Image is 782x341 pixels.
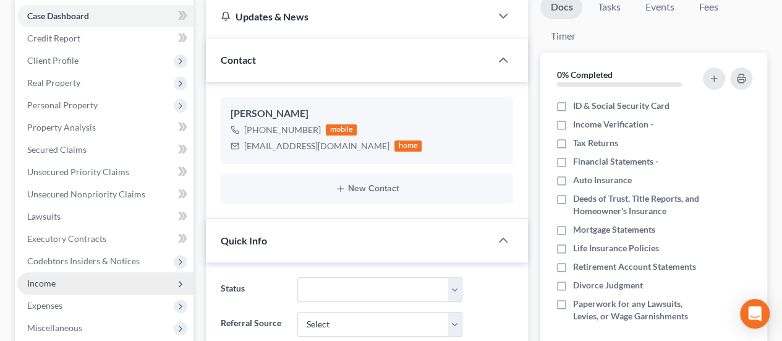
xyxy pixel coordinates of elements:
[572,137,618,149] span: Tax Returns
[27,122,96,132] span: Property Analysis
[572,279,642,291] span: Divorce Judgment
[231,106,503,121] div: [PERSON_NAME]
[17,116,193,139] a: Property Analysis
[394,140,422,152] div: home
[572,242,658,254] span: Life Insurance Policies
[215,277,291,302] label: Status
[572,192,700,217] span: Deeds of Trust, Title Reports, and Homeowner's Insurance
[556,69,612,80] strong: 0% Completed
[740,299,770,329] div: Open Intercom Messenger
[244,140,389,152] div: [EMAIL_ADDRESS][DOMAIN_NAME]
[27,233,106,244] span: Executory Contracts
[17,27,193,50] a: Credit Report
[27,144,87,155] span: Secured Claims
[540,24,585,48] a: Timer
[221,10,476,23] div: Updates & News
[221,54,256,66] span: Contact
[17,183,193,205] a: Unsecured Nonpriority Claims
[572,223,655,236] span: Mortgage Statements
[244,124,321,136] div: [PHONE_NUMBER]
[572,155,658,168] span: Financial Statements -
[17,205,193,228] a: Lawsuits
[27,166,129,177] span: Unsecured Priority Claims
[572,298,700,322] span: Paperwork for any Lawsuits, Levies, or Wage Garnishments
[27,256,140,266] span: Codebtors Insiders & Notices
[27,300,62,311] span: Expenses
[221,235,267,246] span: Quick Info
[27,100,98,110] span: Personal Property
[27,189,145,199] span: Unsecured Nonpriority Claims
[17,228,193,250] a: Executory Contracts
[17,5,193,27] a: Case Dashboard
[27,278,56,288] span: Income
[326,124,357,136] div: mobile
[572,100,669,112] span: ID & Social Security Card
[27,11,89,21] span: Case Dashboard
[572,261,695,273] span: Retirement Account Statements
[572,118,653,131] span: Income Verification -
[27,77,80,88] span: Real Property
[231,184,503,194] button: New Contact
[17,139,193,161] a: Secured Claims
[27,33,80,43] span: Credit Report
[17,161,193,183] a: Unsecured Priority Claims
[215,312,291,337] label: Referral Source
[27,55,79,66] span: Client Profile
[27,211,61,222] span: Lawsuits
[27,322,82,333] span: Miscellaneous
[572,174,631,186] span: Auto Insurance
